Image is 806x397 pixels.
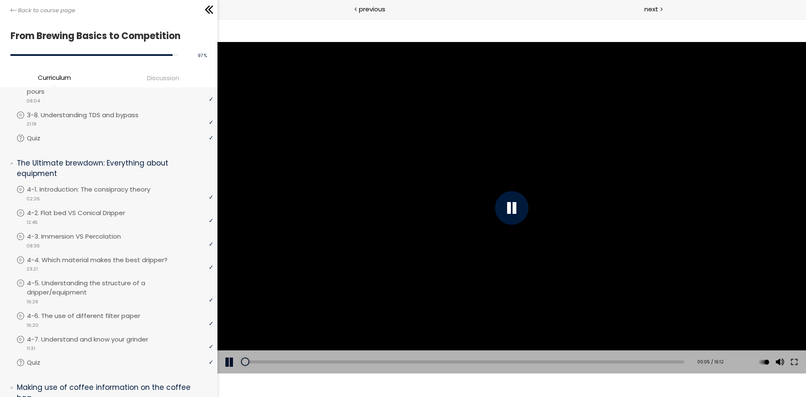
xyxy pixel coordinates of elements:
span: 11:31 [26,345,35,352]
p: 4-3. Immersion VS Percolation [27,232,138,241]
span: Discussion [147,73,179,83]
p: 3-8. Understanding TDS and bypass [27,110,155,120]
span: 16:29 [26,298,38,305]
span: 08:36 [26,242,40,250]
p: 4-5. Understanding the structure of a dripper/equipment [27,279,213,297]
p: 4-6. The use of different filter paper [27,311,157,321]
span: previous [359,4,385,14]
span: 08:04 [26,97,40,105]
span: Curriculum [38,73,71,82]
span: 23:21 [26,266,38,273]
h1: From Brewing Basics to Competition [10,28,203,44]
span: 16:20 [26,322,39,329]
span: 12:45 [26,219,38,226]
p: 4-2. Flat bed VS Conical Dripper [27,208,142,218]
div: Change playback rate [539,332,554,355]
button: Volume [555,332,568,355]
span: 97 % [198,53,207,59]
span: 02:26 [26,195,40,202]
p: The Ultimate brewdown: Everything about equipment [17,158,207,179]
span: next [644,4,658,14]
p: 4-7. Understand and know your grinder [27,335,165,344]
p: 4-4. Which material makes the best dripper? [27,255,184,265]
span: Back to course page [18,6,75,15]
div: 00:05 / 16:12 [474,340,506,347]
button: Play back rate [540,332,553,355]
p: Quiz [27,358,57,367]
p: 4-1. Introduction: The consipracy theory [27,185,167,194]
span: 21:19 [26,121,37,128]
a: Back to course page [10,6,75,15]
p: Quiz [27,134,57,143]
